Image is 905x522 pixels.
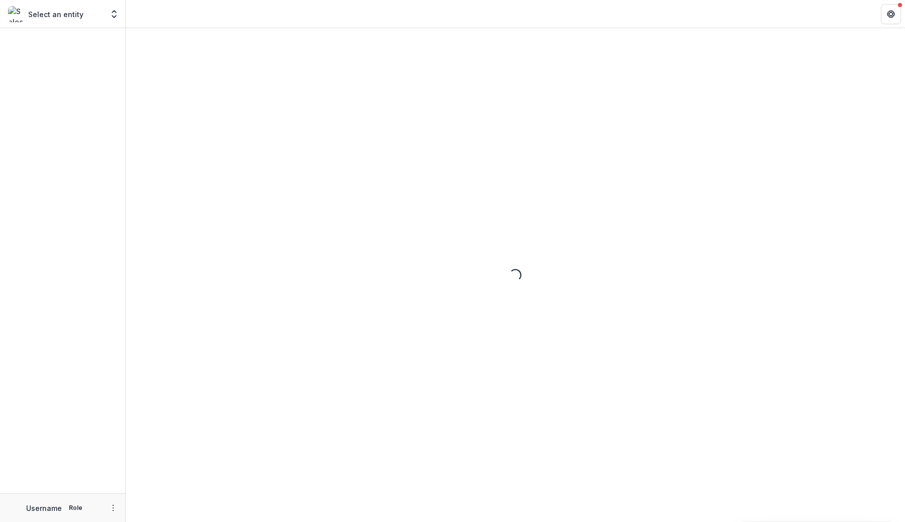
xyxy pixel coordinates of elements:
[107,4,121,24] button: Open entity switcher
[881,4,901,24] button: Get Help
[66,503,85,512] p: Role
[28,9,83,20] p: Select an entity
[107,502,119,514] button: More
[26,503,62,513] p: Username
[8,6,24,22] img: Select an entity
